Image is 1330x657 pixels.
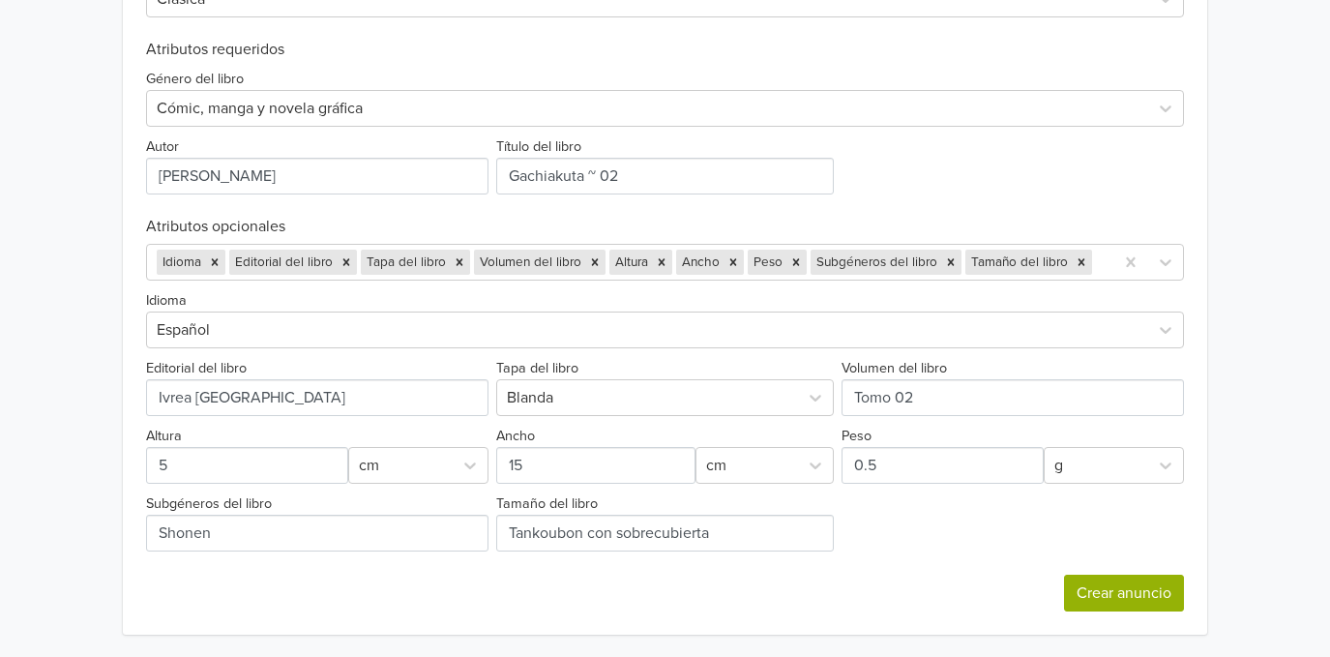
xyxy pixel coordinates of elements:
div: Remove Editorial del libro [336,250,357,275]
label: Editorial del libro [146,358,247,379]
label: Género del libro [146,69,244,90]
div: Remove Subgéneros del libro [940,250,961,275]
div: Volumen del libro [474,250,584,275]
label: Altura [146,426,182,447]
div: Editorial del libro [229,250,336,275]
div: Remove Volumen del libro [584,250,606,275]
div: Remove Altura [651,250,672,275]
h6: Atributos opcionales [146,218,1184,236]
button: Crear anuncio [1064,575,1184,612]
div: Ancho [676,250,723,275]
div: Peso [748,250,785,275]
div: Idioma [157,250,204,275]
div: Subgéneros del libro [811,250,940,275]
label: Tamaño del libro [496,493,598,515]
h6: Atributos requeridos [146,41,1184,59]
div: Remove Peso [785,250,807,275]
label: Tapa del libro [496,358,578,379]
div: Altura [609,250,651,275]
div: Remove Idioma [204,250,225,275]
label: Título del libro [496,136,581,158]
label: Subgéneros del libro [146,493,272,515]
label: Volumen del libro [842,358,947,379]
label: Peso [842,426,872,447]
label: Ancho [496,426,535,447]
div: Remove Ancho [723,250,744,275]
div: Tapa del libro [361,250,449,275]
label: Autor [146,136,179,158]
label: Idioma [146,290,187,312]
div: Remove Tamaño del libro [1071,250,1092,275]
div: Tamaño del libro [965,250,1071,275]
div: Remove Tapa del libro [449,250,470,275]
